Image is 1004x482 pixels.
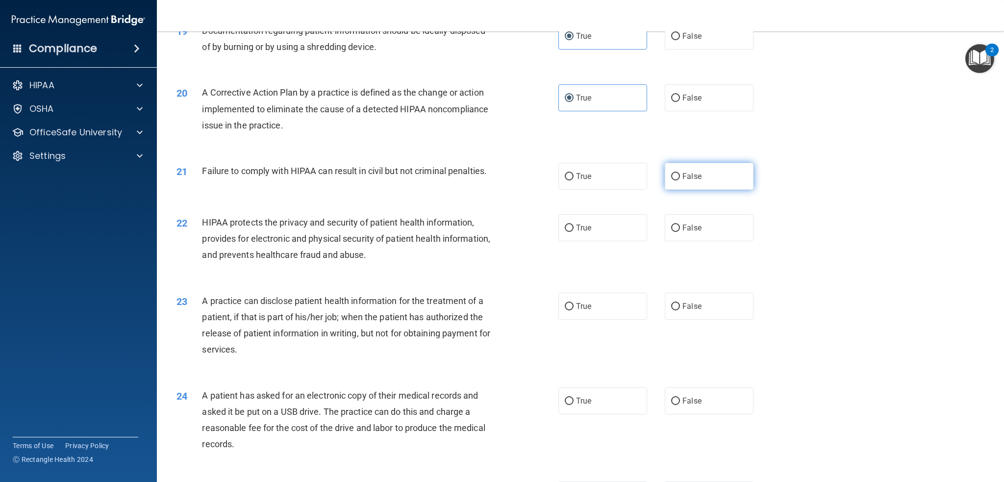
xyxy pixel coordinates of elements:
span: True [576,172,591,181]
img: PMB logo [12,10,145,30]
input: False [671,303,680,310]
span: True [576,31,591,41]
span: False [682,172,702,181]
a: Settings [12,150,143,162]
span: False [682,93,702,102]
a: Privacy Policy [65,441,109,451]
span: 21 [176,166,187,178]
button: Open Resource Center, 2 new notifications [965,44,994,73]
iframe: Drift Widget Chat Controller [955,414,992,452]
span: False [682,302,702,311]
p: HIPAA [29,79,54,91]
a: Terms of Use [13,441,53,451]
span: 22 [176,217,187,229]
span: Ⓒ Rectangle Health 2024 [13,455,93,464]
span: True [576,302,591,311]
span: False [682,223,702,232]
div: 2 [990,50,994,63]
input: False [671,33,680,40]
span: True [576,93,591,102]
a: OfficeSafe University [12,127,143,138]
span: A practice can disclose patient health information for the treatment of a patient, if that is par... [202,296,490,355]
input: True [565,95,574,102]
input: False [671,95,680,102]
input: True [565,33,574,40]
span: A patient has asked for an electronic copy of their medical records and asked it be put on a USB ... [202,390,485,450]
span: Failure to comply with HIPAA can result in civil but not criminal penalties. [202,166,487,176]
span: HIPAA protects the privacy and security of patient health information, provides for electronic an... [202,217,490,260]
p: OSHA [29,103,54,115]
span: 24 [176,390,187,402]
span: False [682,396,702,406]
span: False [682,31,702,41]
span: True [576,396,591,406]
input: True [565,398,574,405]
h4: Compliance [29,42,97,55]
input: True [565,225,574,232]
span: 23 [176,296,187,307]
input: False [671,173,680,180]
input: False [671,398,680,405]
span: 19 [176,25,187,37]
p: OfficeSafe University [29,127,122,138]
input: True [565,173,574,180]
p: Settings [29,150,66,162]
a: HIPAA [12,79,143,91]
span: True [576,223,591,232]
span: A Corrective Action Plan by a practice is defined as the change or action implemented to eliminat... [202,87,488,130]
span: 20 [176,87,187,99]
a: OSHA [12,103,143,115]
input: True [565,303,574,310]
input: False [671,225,680,232]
